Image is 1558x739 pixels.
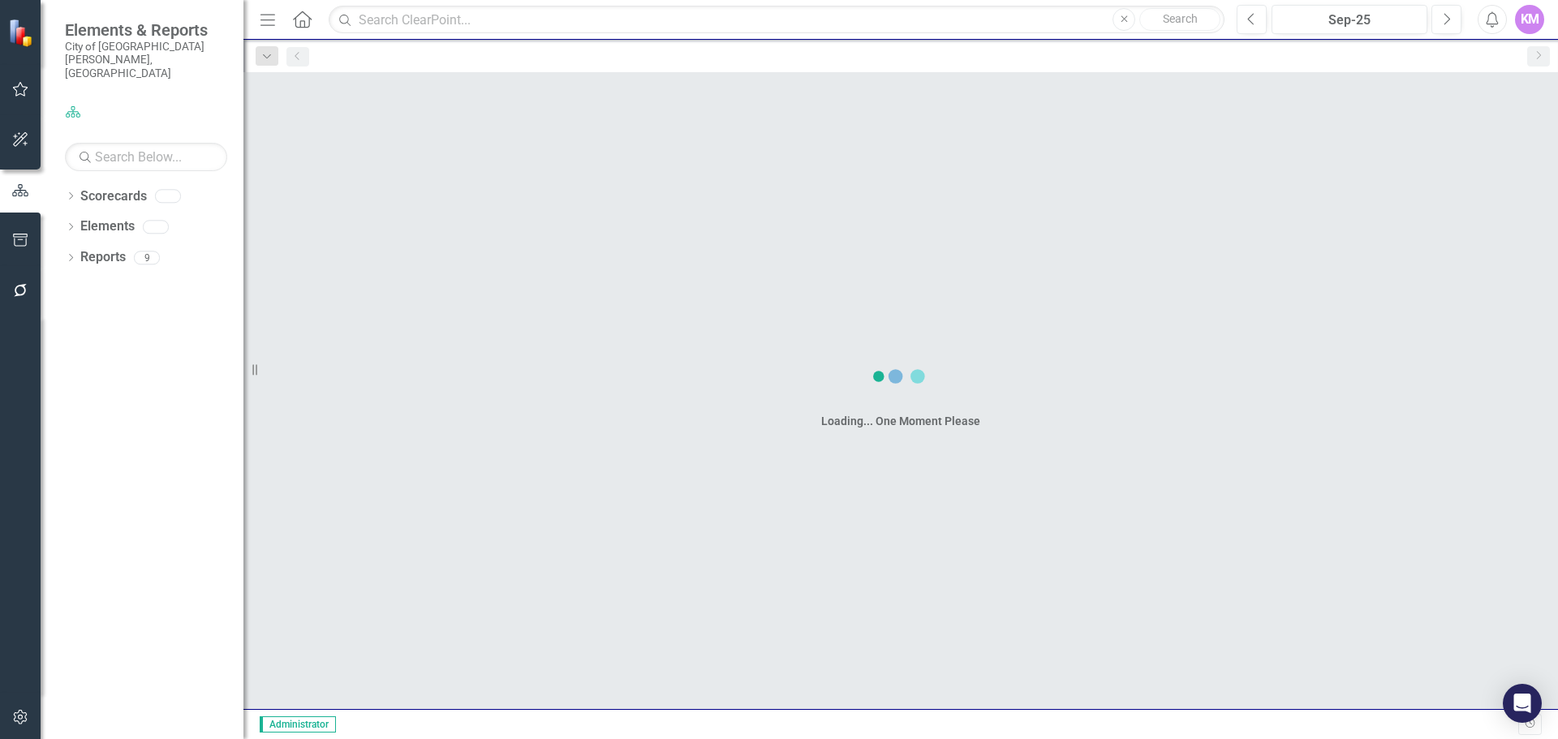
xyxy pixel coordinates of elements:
div: 9 [134,251,160,264]
small: City of [GEOGRAPHIC_DATA][PERSON_NAME], [GEOGRAPHIC_DATA] [65,40,227,79]
button: KM [1515,5,1544,34]
span: Elements & Reports [65,20,227,40]
div: Open Intercom Messenger [1503,684,1542,723]
button: Search [1139,8,1220,31]
span: Administrator [260,716,336,733]
a: Scorecards [80,187,147,206]
button: Sep-25 [1272,5,1427,34]
img: ClearPoint Strategy [8,18,37,46]
div: Loading... One Moment Please [821,413,980,429]
div: Sep-25 [1277,11,1422,30]
span: Search [1163,12,1198,25]
input: Search Below... [65,143,227,171]
a: Elements [80,217,135,236]
a: Reports [80,248,126,267]
input: Search ClearPoint... [329,6,1224,34]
